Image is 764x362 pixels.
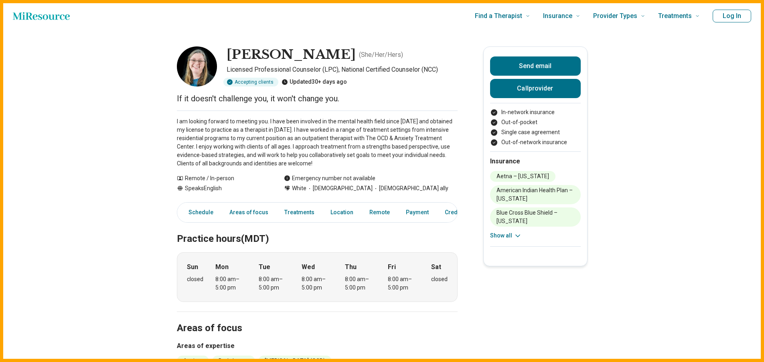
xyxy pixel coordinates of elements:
[227,65,458,74] p: Licensed Professional Counselor (LPC), National Certified Counselor (NCC)
[373,184,448,193] span: [DEMOGRAPHIC_DATA] ally
[177,117,458,168] p: I am looking forward to meeting you. I have been involved in the mental health field since [DATE]...
[282,78,347,86] div: Updated 30+ days ago
[490,171,555,182] li: Aetna – [US_STATE]
[326,204,358,221] a: Location
[227,46,356,63] h1: [PERSON_NAME]
[302,262,315,272] strong: Wed
[431,275,448,284] div: closed
[177,302,458,335] h2: Areas of focus
[490,157,581,166] h2: Insurance
[13,8,70,24] a: Home page
[359,50,403,60] p: ( She/Her/Hers )
[388,275,419,292] div: 8:00 am – 5:00 pm
[388,262,396,272] strong: Fri
[345,275,376,292] div: 8:00 am – 5:00 pm
[365,204,395,221] a: Remote
[187,275,203,284] div: closed
[401,204,434,221] a: Payment
[658,10,692,22] span: Treatments
[259,262,270,272] strong: Tue
[187,262,198,272] strong: Sun
[177,213,458,246] h2: Practice hours (MDT)
[490,118,581,127] li: Out-of-pocket
[177,174,268,183] div: Remote / In-person
[490,207,581,227] li: Blue Cross Blue Shield – [US_STATE]
[292,184,306,193] span: White
[225,204,273,221] a: Areas of focus
[490,79,581,98] button: Callprovider
[302,275,332,292] div: 8:00 am – 5:00 pm
[215,262,229,272] strong: Mon
[490,231,522,240] button: Show all
[713,10,751,22] button: Log In
[490,108,581,147] ul: Payment options
[280,204,319,221] a: Treatments
[259,275,290,292] div: 8:00 am – 5:00 pm
[306,184,373,193] span: [DEMOGRAPHIC_DATA]
[490,138,581,147] li: Out-of-network insurance
[431,262,441,272] strong: Sat
[543,10,572,22] span: Insurance
[593,10,637,22] span: Provider Types
[490,128,581,137] li: Single case agreement
[177,184,268,193] div: Speaks English
[475,10,522,22] span: Find a Therapist
[440,204,480,221] a: Credentials
[215,275,246,292] div: 8:00 am – 5:00 pm
[177,46,217,86] img: Airynn Barton, Licensed Professional Counselor (LPC)
[284,174,375,183] div: Emergency number not available
[490,185,581,204] li: American Indian Health Plan – [US_STATE]
[490,108,581,117] li: In-network insurance
[177,252,458,302] div: When does the program meet?
[177,341,458,351] h3: Areas of expertise
[345,262,357,272] strong: Thu
[179,204,218,221] a: Schedule
[490,56,581,76] button: Send email
[223,78,278,86] div: Accepting clients
[177,93,458,104] p: If it doesn't challenge you, it won't change you.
